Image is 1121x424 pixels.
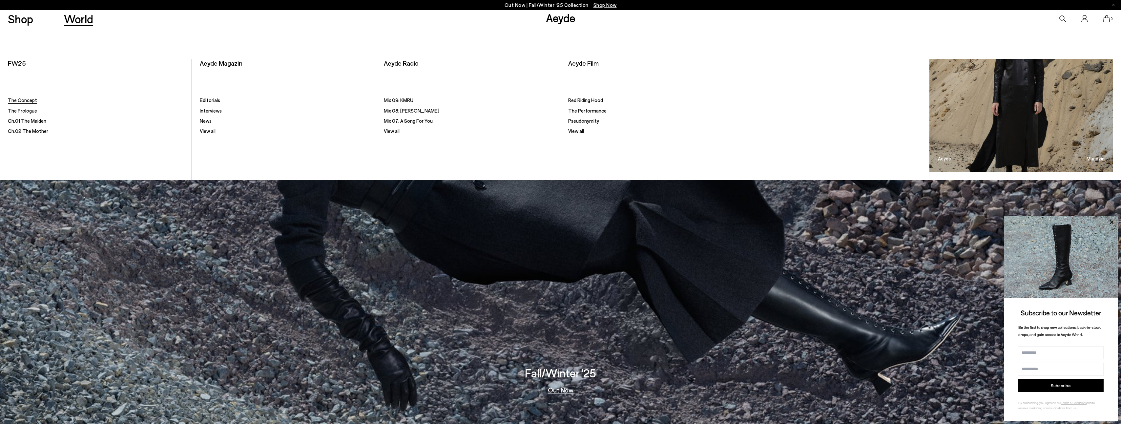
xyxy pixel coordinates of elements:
a: View all [384,128,552,135]
span: Editorials [200,97,220,103]
span: Mix 09: KMRU [384,97,413,103]
a: The Concept [8,97,184,104]
a: The Performance [568,108,737,114]
h3: Fall/Winter '25 [525,367,596,379]
span: The Concept [8,97,37,103]
a: Aeyde Radio [384,59,419,67]
a: Mix 08: [PERSON_NAME] [384,108,552,114]
a: Terms & Conditions [1061,401,1087,405]
span: Subscribe to our Newsletter [1021,308,1101,317]
span: View all [384,128,400,134]
span: Ch.02 The Mother [8,128,48,134]
a: Out Now [548,387,573,393]
a: View all [568,128,737,135]
h3: Aeyde [938,156,951,161]
a: Aeyde Magazin [929,59,1113,172]
a: Aeyde Magazin [200,59,242,67]
img: ROCHE_PS25_D1_Danielle04_1_5ad3d6fc-07e8-4236-8cdd-f10241b30207_900x.jpg [929,59,1113,172]
span: Interviews [200,108,222,114]
a: Mix 07: A Song For You [384,118,552,124]
span: 0 [1110,17,1113,21]
span: Pseudonymity [568,118,599,124]
a: News [200,118,368,124]
a: 0 [1103,15,1110,22]
span: View all [200,128,216,134]
span: Ch.01 The Maiden [8,118,46,124]
span: View all [568,128,584,134]
a: World [64,13,93,25]
span: Mix 08: [PERSON_NAME] [384,108,439,114]
a: Mix 09: KMRU [384,97,552,104]
a: FW25 [8,59,26,67]
span: Be the first to shop new collections, back-in-stock drops, and gain access to Aeyde World. [1018,325,1101,337]
a: Ch.01 The Maiden [8,118,184,124]
a: Editorials [200,97,368,104]
a: Interviews [200,108,368,114]
span: Red Riding Hood [568,97,603,103]
span: The Prologue [8,108,37,114]
img: 2a6287a1333c9a56320fd6e7b3c4a9a9.jpg [1004,216,1118,298]
a: The Prologue [8,108,184,114]
span: Mix 07: A Song For You [384,118,433,124]
span: Navigate to /collections/new-in [593,2,617,8]
a: Shop [8,13,33,25]
h3: Magazin [1087,156,1105,161]
span: News [200,118,212,124]
a: Aeyde Film [568,59,599,67]
span: The Performance [568,108,607,114]
a: Aeyde [546,11,575,25]
a: View all [200,128,368,135]
a: Ch.02 The Mother [8,128,184,135]
a: Red Riding Hood [568,97,737,104]
span: By subscribing, you agree to our [1018,401,1061,405]
button: Subscribe [1018,379,1104,392]
a: Pseudonymity [568,118,737,124]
